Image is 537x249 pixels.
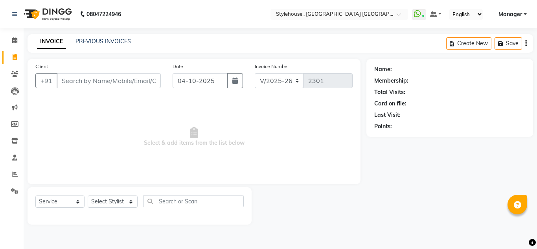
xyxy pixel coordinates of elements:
input: Search or Scan [143,195,244,207]
label: Date [173,63,183,70]
button: Create New [446,37,491,50]
div: Membership: [374,77,408,85]
div: Card on file: [374,100,406,108]
iframe: chat widget [504,218,529,241]
input: Search by Name/Mobile/Email/Code [57,73,161,88]
button: +91 [35,73,57,88]
label: Client [35,63,48,70]
span: Manager [498,10,522,18]
a: PREVIOUS INVOICES [75,38,131,45]
div: Last Visit: [374,111,401,119]
button: Save [495,37,522,50]
div: Total Visits: [374,88,405,96]
span: Select & add items from the list below [35,98,353,176]
div: Points: [374,122,392,131]
div: Name: [374,65,392,74]
img: logo [20,3,74,25]
label: Invoice Number [255,63,289,70]
a: INVOICE [37,35,66,49]
b: 08047224946 [86,3,121,25]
